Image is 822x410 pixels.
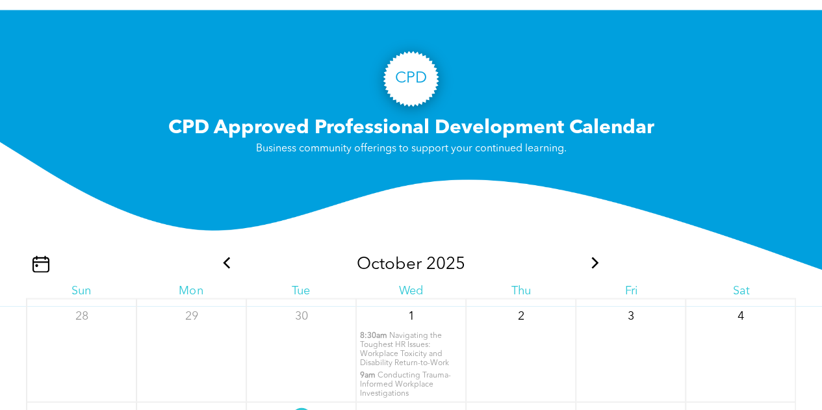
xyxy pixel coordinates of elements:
[136,284,246,298] div: Mon
[360,372,451,398] span: Conducting Trauma-Informed Workplace Investigations
[70,305,94,328] p: 28
[357,256,422,273] span: October
[509,305,533,328] p: 2
[619,305,643,328] p: 3
[290,305,313,328] p: 30
[180,305,203,328] p: 29
[395,70,427,88] h3: CPD
[466,284,576,298] div: Thu
[360,331,387,340] span: 8:30am
[26,284,136,298] div: Sun
[356,284,466,298] div: Wed
[360,332,449,367] span: Navigating the Toughest HR Issues: Workplace Toxicity and Disability Return-to-Work
[729,305,752,328] p: 4
[426,256,465,273] span: 2025
[576,284,686,298] div: Fri
[400,305,423,328] p: 1
[686,284,796,298] div: Sat
[168,118,654,138] span: CPD Approved Professional Development Calendar
[246,284,356,298] div: Tue
[360,371,376,380] span: 9am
